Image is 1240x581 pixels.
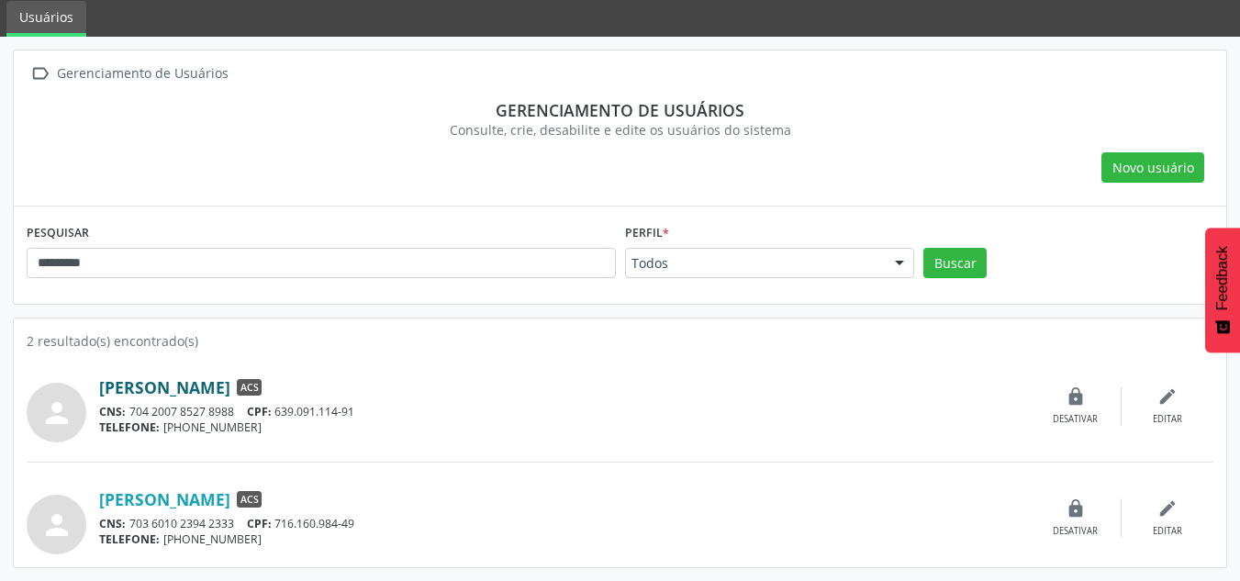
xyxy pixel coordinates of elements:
[99,419,160,435] span: TELEFONE:
[237,491,262,508] span: ACS
[237,379,262,396] span: ACS
[1101,152,1204,184] button: Novo usuário
[99,531,160,547] span: TELEFONE:
[27,219,89,248] label: PESQUISAR
[27,61,53,87] i: 
[99,377,230,397] a: [PERSON_NAME]
[39,120,1201,140] div: Consulte, crie, desabilite e edite os usuários do sistema
[1153,413,1182,426] div: Editar
[1153,525,1182,538] div: Editar
[27,61,231,87] a:  Gerenciamento de Usuários
[1205,228,1240,352] button: Feedback - Mostrar pesquisa
[1053,525,1098,538] div: Desativar
[1053,413,1098,426] div: Desativar
[99,404,1030,419] div: 704 2007 8527 8988 639.091.114-91
[99,489,230,509] a: [PERSON_NAME]
[247,516,272,531] span: CPF:
[1066,498,1086,519] i: lock
[39,100,1201,120] div: Gerenciamento de usuários
[99,419,1030,435] div: [PHONE_NUMBER]
[1214,246,1231,310] span: Feedback
[99,516,1030,531] div: 703 6010 2394 2333 716.160.984-49
[923,248,987,279] button: Buscar
[99,404,126,419] span: CNS:
[40,397,73,430] i: person
[247,404,272,419] span: CPF:
[99,531,1030,547] div: [PHONE_NUMBER]
[53,61,231,87] div: Gerenciamento de Usuários
[625,219,669,248] label: Perfil
[1157,498,1178,519] i: edit
[631,254,877,273] span: Todos
[99,516,126,531] span: CNS:
[1157,386,1178,407] i: edit
[1112,158,1194,177] span: Novo usuário
[1066,386,1086,407] i: lock
[6,1,86,37] a: Usuários
[27,331,1213,351] div: 2 resultado(s) encontrado(s)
